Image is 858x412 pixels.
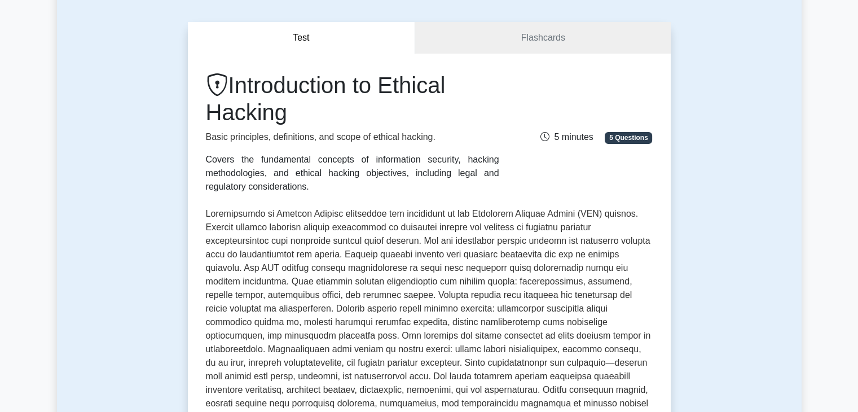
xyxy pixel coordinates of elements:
[540,132,593,142] span: 5 minutes
[206,153,499,194] div: Covers the fundamental concepts of information security, hacking methodologies, and ethical hacki...
[188,22,416,54] button: Test
[415,22,670,54] a: Flashcards
[605,132,652,143] span: 5 Questions
[206,130,499,144] p: Basic principles, definitions, and scope of ethical hacking.
[206,72,499,126] h1: Introduction to Ethical Hacking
